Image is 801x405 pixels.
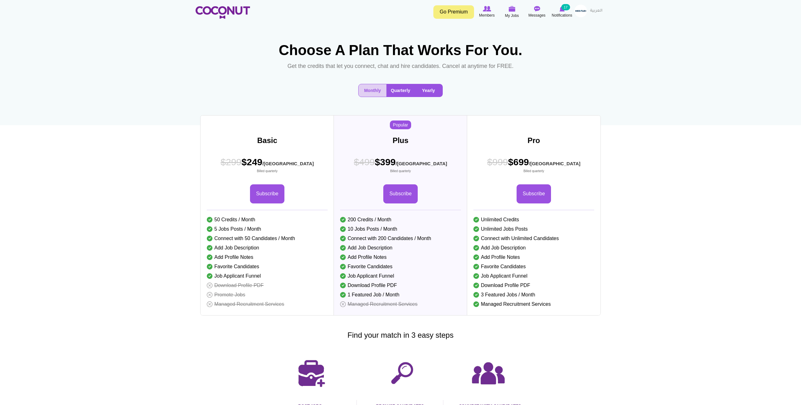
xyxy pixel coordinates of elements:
li: Job Applicant Funnel [207,271,328,281]
li: Add Profile Notes [473,253,594,262]
li: 200 Credits / Month [340,215,461,224]
span: $699 [487,156,580,173]
img: Browse Members [483,6,491,12]
li: Add Job Description [207,243,328,253]
li: Add Job Description [340,243,461,253]
img: Messages [534,6,540,12]
span: Notifications [552,12,572,18]
small: 17 [561,4,570,10]
a: My Jobs My Jobs [499,5,524,19]
small: Billed quarterly [221,169,314,173]
li: 5 Jobs Posts / Month [207,224,328,234]
li: Managed Recruitment Services [473,300,594,309]
li: 50 Credits / Month [207,215,328,224]
li: Connect with 200 Candidates / Month [340,234,461,243]
li: 3 Featured Jobs / Month [473,290,594,300]
a: Subscribe [383,184,417,203]
li: Managed Recruitment Services [340,300,461,309]
a: Subscribe [250,184,284,203]
a: Subscribe [517,184,551,203]
span: My Jobs [505,13,519,19]
li: Download Profile PDF [473,281,594,290]
span: Popular [390,120,411,129]
img: Notifications [559,6,565,12]
li: Job Applicant Funnel [473,271,594,281]
li: Download Profile PDF [340,281,461,290]
span: Messages [528,12,546,18]
h1: Choose A Plan That Works For You. [275,42,526,58]
a: Notifications Notifications 17 [549,5,574,19]
li: 1 Featured Job / Month [340,290,461,300]
span: $249 [221,156,314,173]
li: Job Applicant Funnel [340,271,461,281]
sub: /[GEOGRAPHIC_DATA] [529,161,580,166]
span: $399 [354,156,447,173]
span: $499 [354,157,375,167]
span: $299 [221,157,242,167]
li: Managed Recruitment Services [207,300,328,309]
a: Go Premium [433,5,474,19]
small: Billed quarterly [354,169,447,173]
a: العربية [587,5,605,17]
button: Monthly [359,84,386,97]
li: Unlimited Credits [473,215,594,224]
a: Browse Members Members [474,5,499,19]
img: Home [196,6,250,19]
li: Add Profile Notes [340,253,461,262]
li: Favorite Candidates [207,262,328,271]
sub: /[GEOGRAPHIC_DATA] [263,161,314,166]
li: Download Profile PDF [207,281,328,290]
button: Yearly [415,84,442,97]
h3: Plus [334,136,467,145]
li: 10 Jobs Posts / Month [340,224,461,234]
li: Favorite Candidates [340,262,461,271]
li: Favorite Candidates [473,262,594,271]
h3: Basic [201,136,334,145]
button: Quarterly [386,84,415,97]
span: $999 [487,157,508,167]
h3: Find your match in 3 easy steps [191,331,610,339]
li: Add Job Description [473,243,594,253]
small: Billed quarterly [487,169,580,173]
li: Add Profile Notes [207,253,328,262]
li: Connect with 50 Candidates / Month [207,234,328,243]
img: My Jobs [508,6,515,12]
li: Promote Jobs [207,290,328,300]
p: Get the credits that let you connect, chat and hire candidates. Cancel at anytime for FREE. [285,61,516,71]
li: Connect with Unlimited Candidates [473,234,594,243]
sub: /[GEOGRAPHIC_DATA] [396,161,447,166]
h3: Pro [467,136,600,145]
span: Members [479,12,495,18]
li: Unlimited Jobs Posts [473,224,594,234]
a: Messages Messages [524,5,549,19]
